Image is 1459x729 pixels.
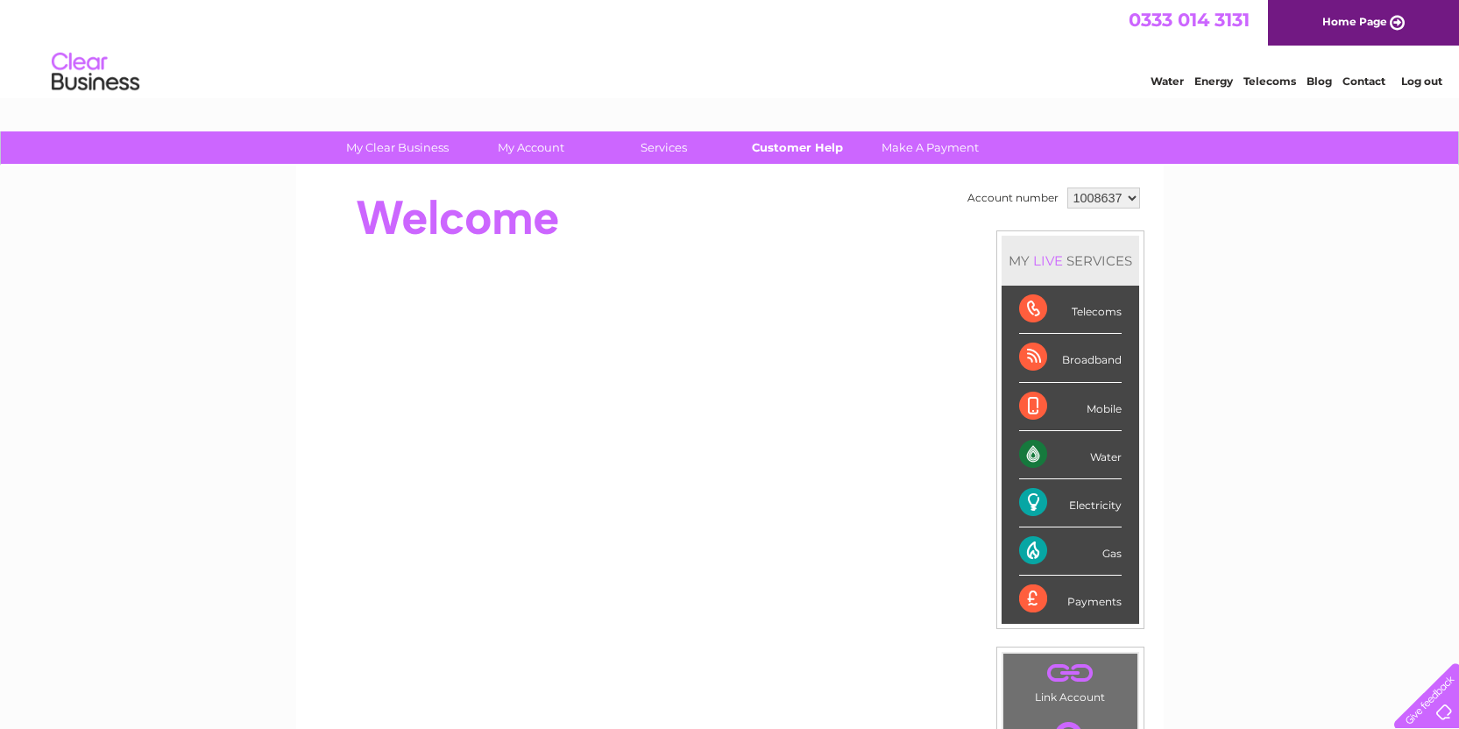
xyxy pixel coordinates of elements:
[1030,252,1066,269] div: LIVE
[1019,576,1122,623] div: Payments
[1401,74,1442,88] a: Log out
[1019,479,1122,527] div: Electricity
[1194,74,1233,88] a: Energy
[1019,334,1122,382] div: Broadband
[1151,74,1184,88] a: Water
[1129,9,1250,31] a: 0333 014 3131
[1008,658,1133,689] a: .
[1002,236,1139,286] div: MY SERVICES
[858,131,1002,164] a: Make A Payment
[1019,527,1122,576] div: Gas
[458,131,603,164] a: My Account
[591,131,736,164] a: Services
[1019,383,1122,431] div: Mobile
[1307,74,1332,88] a: Blog
[1002,653,1138,708] td: Link Account
[1243,74,1296,88] a: Telecoms
[725,131,869,164] a: Customer Help
[1342,74,1385,88] a: Contact
[325,131,470,164] a: My Clear Business
[316,10,1144,85] div: Clear Business is a trading name of Verastar Limited (registered in [GEOGRAPHIC_DATA] No. 3667643...
[51,46,140,99] img: logo.png
[1019,431,1122,479] div: Water
[1019,286,1122,334] div: Telecoms
[963,183,1063,213] td: Account number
